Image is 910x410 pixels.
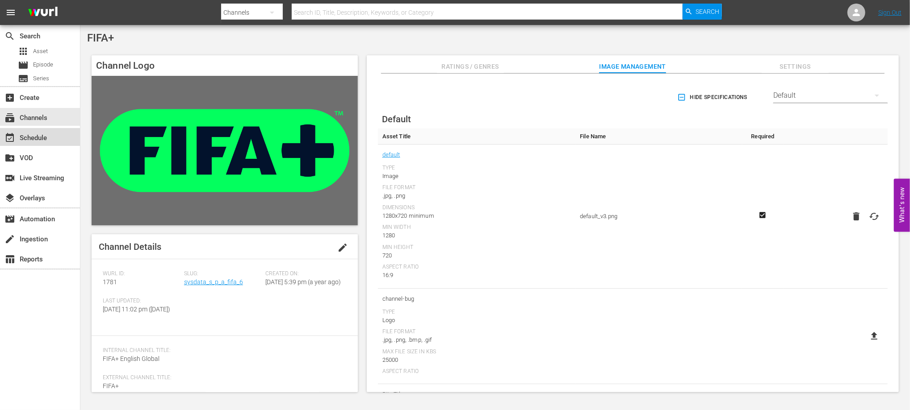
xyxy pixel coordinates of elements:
[4,112,15,123] span: Channels
[103,382,119,389] span: FIFA+
[18,73,29,84] span: Series
[382,356,571,364] div: 25000
[4,133,15,143] span: Schedule
[4,92,15,103] span: Create
[762,61,829,72] span: Settings
[99,241,161,252] span: Channel Details
[382,389,571,400] span: Bits Tile
[437,61,504,72] span: Ratings / Genres
[18,46,29,57] span: Asset
[103,306,170,313] span: [DATE] 11:02 pm ([DATE])
[382,224,571,231] div: Min Width
[4,234,15,244] span: Ingestion
[265,278,341,286] span: [DATE] 5:39 pm (a year ago)
[103,347,342,354] span: Internal Channel Title:
[103,374,342,381] span: External Channel Title:
[332,237,353,258] button: edit
[382,264,571,271] div: Aspect Ratio
[675,85,751,110] button: Hide Specifications
[5,7,16,18] span: menu
[575,145,742,289] td: default_v3.png
[382,348,571,356] div: Max File Size In Kbs
[4,193,15,203] span: Overlays
[21,2,64,23] img: ans4CAIJ8jUAAAAAAAAAAAAAAAAAAAAAAAAgQb4GAAAAAAAAAAAAAAAAAAAAAAAAJMjXAAAAAAAAAAAAAAAAAAAAAAAAgAT5G...
[184,278,243,286] a: sysdata_s_p_a_fifa_6
[382,191,571,200] div: .jpg, .png
[382,271,571,280] div: 16:9
[4,214,15,224] span: Automation
[92,55,358,76] h4: Channel Logo
[382,149,400,161] a: default
[382,368,571,375] div: Aspect Ratio
[184,270,261,277] span: Slug:
[33,47,48,56] span: Asset
[878,9,902,16] a: Sign Out
[4,173,15,183] span: Live Streaming
[103,355,159,362] span: FIFA+ English Global
[87,32,114,44] span: FIFA+
[382,316,571,325] div: Logo
[382,204,571,211] div: Dimensions
[382,165,571,172] div: Type
[382,328,571,335] div: File Format
[18,60,29,70] span: Episode
[33,60,53,69] span: Episode
[265,270,342,277] span: Created On:
[4,254,15,265] span: Reports
[894,178,910,232] button: Open Feedback Widget
[382,184,571,191] div: File Format
[382,309,571,316] div: Type
[757,211,768,219] svg: Required
[103,278,117,286] span: 1781
[337,242,348,253] span: edit
[382,244,571,251] div: Min Height
[696,4,719,20] span: Search
[382,211,571,220] div: 1280x720 minimum
[382,231,571,240] div: 1280
[103,298,180,305] span: Last Updated:
[382,251,571,260] div: 720
[382,114,411,124] span: Default
[382,293,571,305] span: channel-bug
[679,93,747,102] span: Hide Specifications
[4,31,15,41] span: Search
[33,74,49,83] span: Series
[773,83,888,108] div: Default
[599,61,666,72] span: Image Management
[742,128,784,145] th: Required
[4,153,15,163] span: VOD
[103,270,180,277] span: Wurl ID:
[378,128,576,145] th: Asset Title
[382,335,571,344] div: .jpg, .png, .bmp, .gif
[683,4,722,20] button: Search
[92,76,358,225] img: FIFA+
[575,128,742,145] th: File Name
[382,172,571,181] div: Image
